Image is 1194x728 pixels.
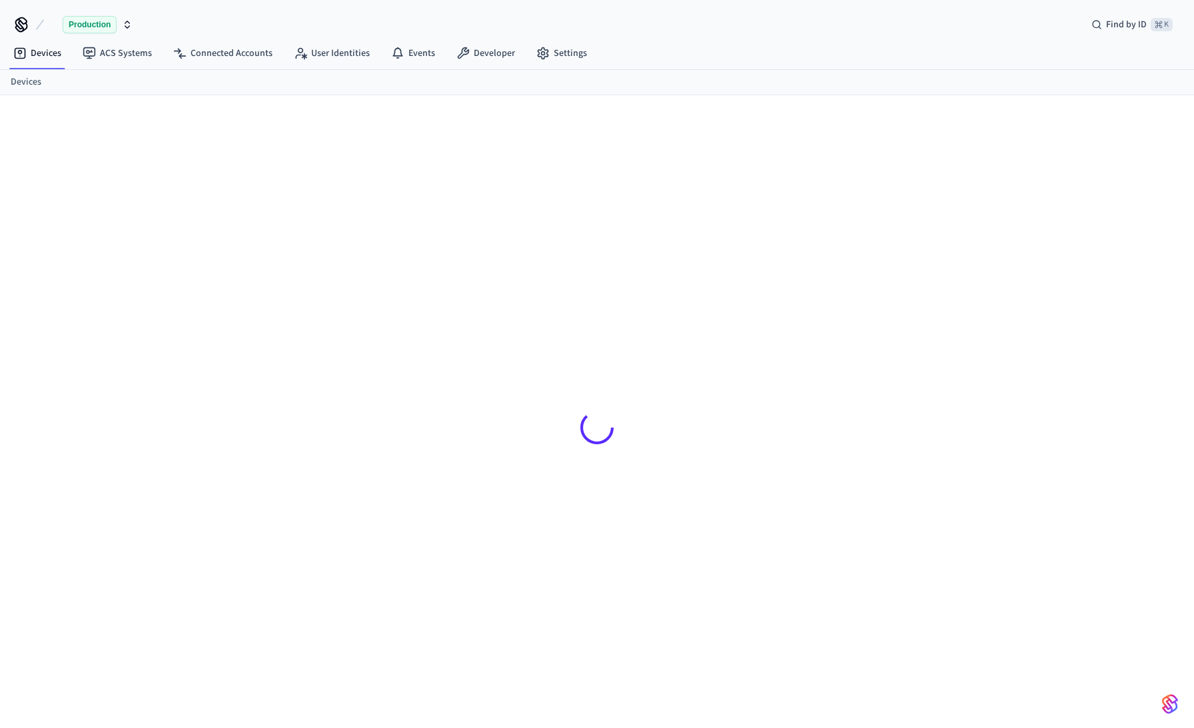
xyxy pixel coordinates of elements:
a: Devices [3,41,72,65]
a: User Identities [283,41,380,65]
a: Events [380,41,446,65]
span: Production [63,16,117,33]
div: Find by ID⌘ K [1081,13,1183,37]
a: Developer [446,41,526,65]
span: Find by ID [1106,18,1147,31]
span: ⌘ K [1151,18,1173,31]
img: SeamLogoGradient.69752ec5.svg [1162,693,1178,715]
a: Devices [11,75,41,89]
a: ACS Systems [72,41,163,65]
a: Settings [526,41,598,65]
a: Connected Accounts [163,41,283,65]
